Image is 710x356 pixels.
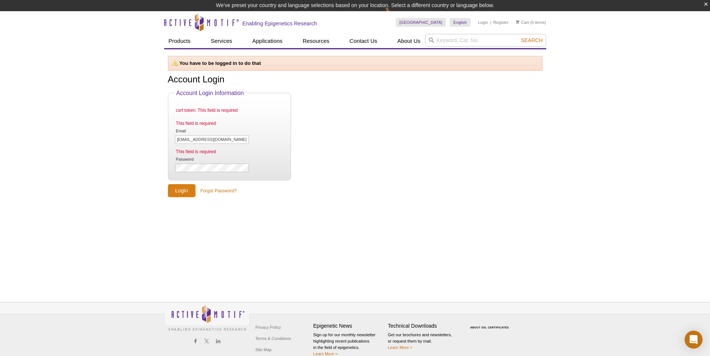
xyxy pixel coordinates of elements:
input: Keyword, Cat. No. [425,34,546,47]
img: Change Here [385,6,405,23]
img: Your Cart [516,20,519,24]
a: Learn More > [388,345,413,350]
table: Click to Verify - This site chose Symantec SSL for secure e-commerce and confidential communicati... [463,315,519,332]
a: Applications [248,34,287,48]
div: Open Intercom Messenger [685,331,703,349]
a: Terms & Conditions [254,333,293,344]
a: Site Map [254,344,273,355]
a: Register [493,20,509,25]
a: Products [164,34,195,48]
input: Login [168,184,196,197]
a: About Us [393,34,425,48]
h2: Enabling Epigenetics Research [243,20,317,27]
li: This field is required [175,119,283,127]
li: (0 items) [516,18,546,27]
a: [GEOGRAPHIC_DATA] [396,18,446,27]
p: Get our brochures and newsletters, or request them by mail. [388,332,459,351]
a: Forgot Password? [200,188,237,194]
p: You have to be logged in to do that [172,60,538,67]
h4: Technical Downloads [388,323,459,329]
a: Contact Us [345,34,382,48]
a: ABOUT SSL CERTIFICATES [470,326,509,329]
a: Privacy Policy [254,322,283,333]
h4: Epigenetic News [313,323,384,329]
a: Cart [516,20,529,25]
label: Password [175,157,213,162]
label: Email [175,129,213,133]
h1: Account Login [168,75,542,85]
img: Active Motif, [164,302,250,333]
a: Resources [298,34,334,48]
button: Search [519,37,545,44]
li: | [490,18,491,27]
a: Login [478,20,488,25]
a: Learn More > [313,352,338,356]
a: English [450,18,470,27]
span: Search [521,37,542,43]
li: csrf token: This field is required [175,106,283,114]
legend: Account Login Information [174,90,245,97]
li: This field is required [175,148,283,156]
a: Services [206,34,237,48]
